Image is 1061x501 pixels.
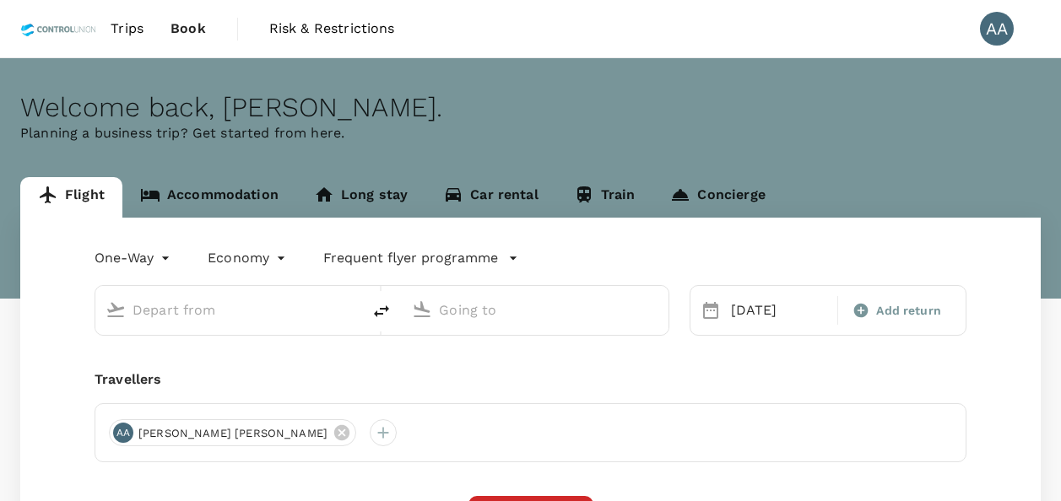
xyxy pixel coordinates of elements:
button: Frequent flyer programme [323,248,518,268]
a: Train [556,177,653,218]
a: Car rental [425,177,556,218]
img: Control Union Malaysia Sdn. Bhd. [20,10,97,47]
a: Accommodation [122,177,296,218]
div: Economy [208,245,290,272]
span: [PERSON_NAME] [PERSON_NAME] [128,425,338,442]
input: Depart from [133,297,326,323]
span: Book [171,19,206,39]
button: Open [657,308,660,311]
div: One-Way [95,245,174,272]
div: AA [980,12,1014,46]
a: Concierge [652,177,782,218]
a: Long stay [296,177,425,218]
div: Travellers [95,369,966,390]
p: Planning a business trip? Get started from here. [20,123,1041,143]
p: Frequent flyer programme [323,248,498,268]
div: AA[PERSON_NAME] [PERSON_NAME] [109,419,356,446]
div: Welcome back , [PERSON_NAME] . [20,92,1041,123]
span: Trips [111,19,143,39]
div: [DATE] [724,294,835,327]
span: Add return [876,302,941,320]
input: Going to [439,297,632,323]
button: Open [349,308,353,311]
a: Flight [20,177,122,218]
div: AA [113,423,133,443]
button: delete [361,291,402,331]
span: Risk & Restrictions [269,19,395,39]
